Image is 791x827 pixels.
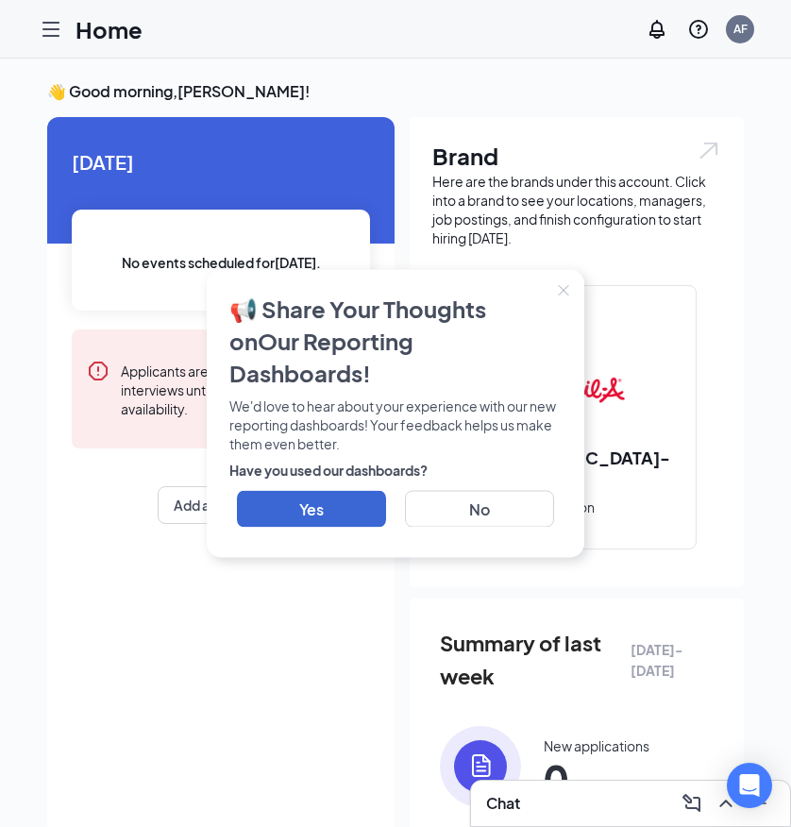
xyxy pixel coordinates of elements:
span: [DATE] - [DATE] [631,639,714,681]
svg: ComposeMessage [681,792,703,815]
div: New applications [544,736,649,755]
span: [DATE] [72,147,370,177]
div: Here are the brands under this account. Click into a brand to see your locations, managers, job p... [432,172,721,247]
svg: Hamburger [40,18,62,41]
span: Summary of last week [440,627,631,692]
svg: Notifications [646,18,668,41]
button: Add availability [158,486,284,524]
h3: Chat [486,793,520,814]
button: ChevronUp [711,788,741,819]
img: icon [440,726,521,807]
div: Applicants are unable to schedule interviews until you set up your availability. [121,360,355,418]
h1: Brand [432,140,721,172]
span: 0 [544,763,649,797]
div: AF [733,21,748,37]
span: No events scheduled for [DATE] . [122,252,321,273]
div: Open Intercom Messenger [727,763,772,808]
svg: QuestionInfo [687,18,710,41]
h1: Home [76,13,143,45]
svg: ChevronUp [715,792,737,815]
svg: Error [87,360,109,382]
button: ComposeMessage [677,788,707,819]
img: open.6027fd2a22e1237b5b06.svg [697,140,721,161]
h3: 👋 Good morning, [PERSON_NAME] ! [47,81,744,102]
